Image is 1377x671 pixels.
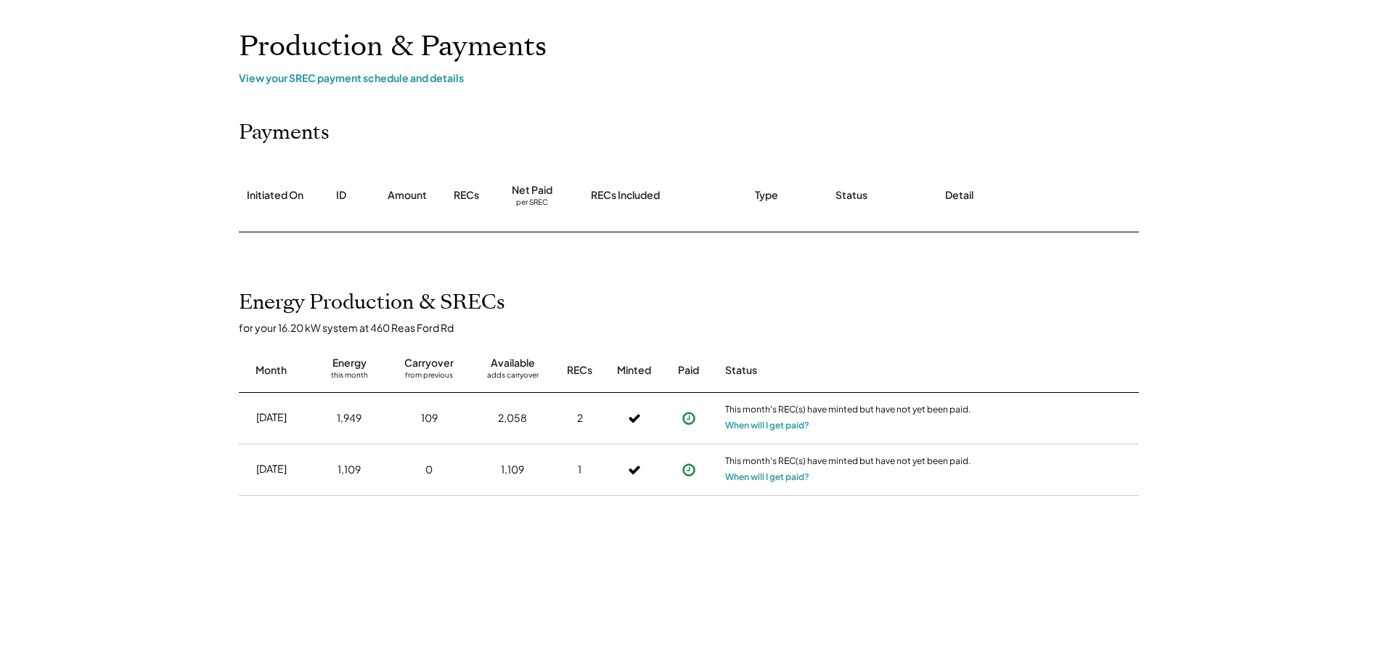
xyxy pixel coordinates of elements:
[725,418,809,433] button: When will I get paid?
[591,188,660,203] div: RECs Included
[678,407,700,429] button: Payment approved, but not yet initiated.
[239,290,505,315] h2: Energy Production & SRECs
[336,188,346,203] div: ID
[332,356,367,370] div: Energy
[487,370,539,385] div: adds carryover
[256,410,287,425] div: [DATE]
[516,198,548,208] div: per SREC
[338,463,361,477] div: 1,109
[577,411,583,426] div: 2
[454,188,479,203] div: RECs
[678,459,700,481] button: Payment approved, but not yet initiated.
[239,30,1139,64] h1: Production & Payments
[725,455,972,470] div: This month's REC(s) have minted but have not yet been paid.
[421,411,438,426] div: 109
[498,411,527,426] div: 2,058
[567,363,592,378] div: RECs
[404,356,454,370] div: Carryover
[239,321,1153,334] div: for your 16.20 kW system at 460 Reas Ford Rd
[755,188,778,203] div: Type
[725,363,972,378] div: Status
[835,188,867,203] div: Status
[501,463,524,477] div: 1,109
[678,363,699,378] div: Paid
[491,356,535,370] div: Available
[405,370,453,385] div: from previous
[945,188,973,203] div: Detail
[512,183,552,198] div: Net Paid
[725,470,809,484] button: When will I get paid?
[388,188,427,203] div: Amount
[725,404,972,418] div: This month's REC(s) have minted but have not yet been paid.
[578,463,581,477] div: 1
[337,411,361,426] div: 1,949
[239,71,1139,84] div: View your SREC payment schedule and details
[247,188,303,203] div: Initiated On
[617,363,651,378] div: Minted
[256,363,287,378] div: Month
[256,462,287,476] div: [DATE]
[425,463,433,477] div: 0
[331,370,368,385] div: this month
[239,121,330,145] h2: Payments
